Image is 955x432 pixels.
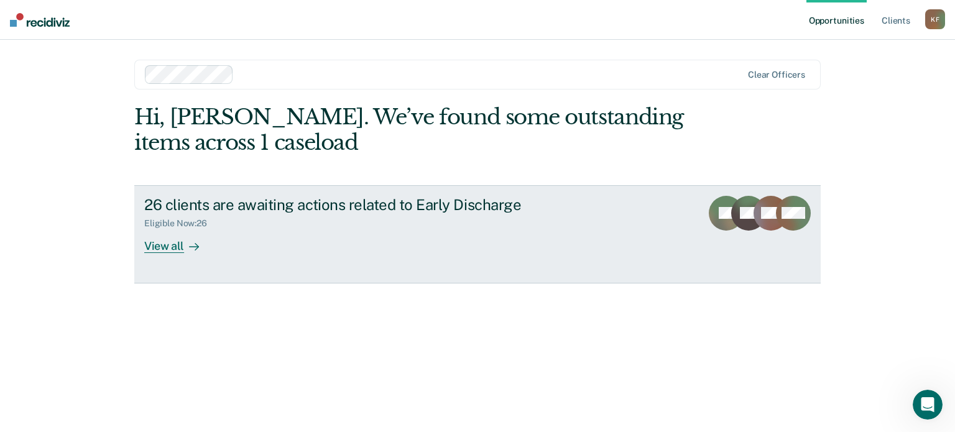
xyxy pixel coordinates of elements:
div: View all [144,229,214,253]
div: Eligible Now : 26 [144,218,217,229]
div: Clear officers [748,70,805,80]
button: KF [925,9,945,29]
a: 26 clients are awaiting actions related to Early DischargeEligible Now:26View all [134,185,821,283]
div: 26 clients are awaiting actions related to Early Discharge [144,196,581,214]
iframe: Intercom live chat [913,390,943,420]
div: K F [925,9,945,29]
img: Recidiviz [10,13,70,27]
div: Hi, [PERSON_NAME]. We’ve found some outstanding items across 1 caseload [134,104,683,155]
